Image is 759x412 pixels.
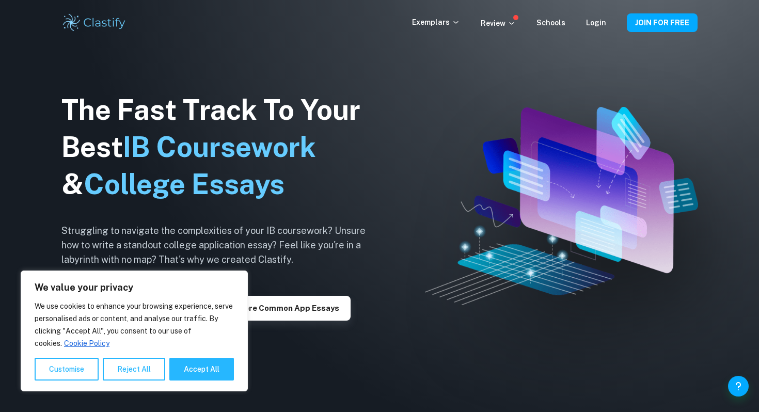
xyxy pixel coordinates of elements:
[216,296,351,321] button: Explore Common App essays
[103,358,165,381] button: Reject All
[627,13,698,32] button: JOIN FOR FREE
[61,224,382,267] h6: Struggling to navigate the complexities of your IB coursework? Unsure how to write a standout col...
[216,303,351,312] a: Explore Common App essays
[123,131,316,163] span: IB Coursework
[64,339,110,348] a: Cookie Policy
[481,18,516,29] p: Review
[35,300,234,350] p: We use cookies to enhance your browsing experience, serve personalised ads or content, and analys...
[35,281,234,294] p: We value your privacy
[35,358,99,381] button: Customise
[61,12,127,33] img: Clastify logo
[586,19,606,27] a: Login
[536,19,565,27] a: Schools
[412,17,460,28] p: Exemplars
[728,376,749,397] button: Help and Feedback
[169,358,234,381] button: Accept All
[61,91,382,203] h1: The Fast Track To Your Best &
[21,271,248,391] div: We value your privacy
[84,168,284,200] span: College Essays
[425,107,699,305] img: Clastify hero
